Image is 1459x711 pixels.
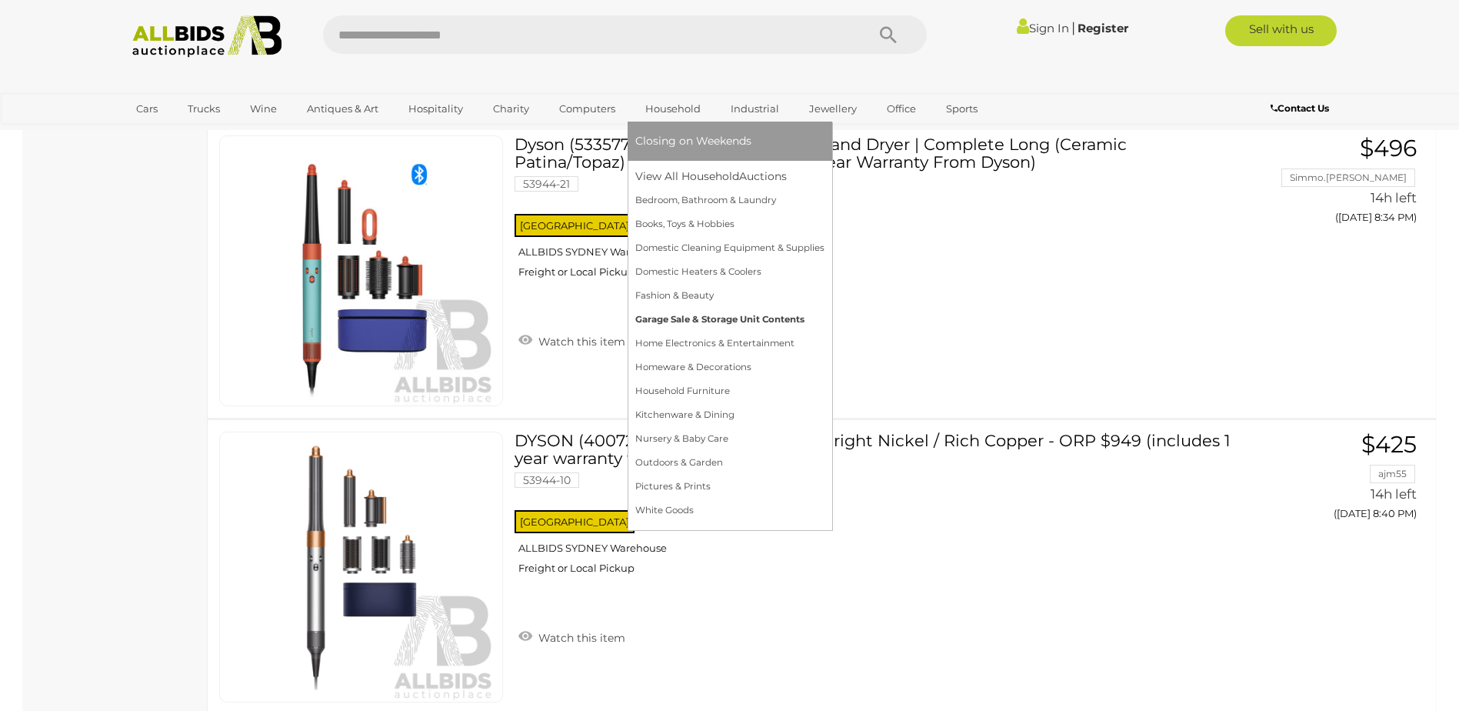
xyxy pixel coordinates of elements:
img: 53944-21a.jpg [227,136,496,406]
a: Jewellery [799,96,867,122]
a: $496 Simmo.[PERSON_NAME] 14h left ([DATE] 8:34 PM) [1243,135,1421,232]
span: Watch this item [535,335,625,349]
button: Search [850,15,927,54]
a: DYSON (400722) Airwrap Multi-Styler, Bright Nickel / Rich Copper - ORP $949 (includes 1 year warr... [526,432,1220,586]
span: $496 [1360,134,1417,162]
a: Watch this item [515,625,629,648]
img: 53944-10a.png [227,432,496,702]
a: Cars [126,96,168,122]
a: Industrial [721,96,789,122]
a: Computers [549,96,625,122]
a: Sign In [1017,21,1069,35]
a: Antiques & Art [297,96,388,122]
a: Hospitality [398,96,473,122]
a: Watch this item [515,329,629,352]
span: | [1071,19,1075,36]
a: Contact Us [1271,100,1333,117]
img: Allbids.com.au [124,15,291,58]
a: Charity [483,96,539,122]
a: Trucks [178,96,230,122]
a: Office [877,96,926,122]
a: Sell with us [1225,15,1337,46]
a: Dyson (533577) Airwrap I.d. Multi-Styler and Dryer | Complete Long (Ceramic Patina/Topaz) - ORP $... [526,135,1220,290]
a: Household [635,96,711,122]
span: $425 [1361,430,1417,459]
a: Register [1078,21,1128,35]
a: Wine [240,96,287,122]
a: [GEOGRAPHIC_DATA] [126,122,255,147]
span: Watch this item [535,631,625,645]
b: Contact Us [1271,102,1329,114]
a: Sports [936,96,988,122]
a: $425 ajm55 14h left ([DATE] 8:40 PM) [1243,432,1421,528]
